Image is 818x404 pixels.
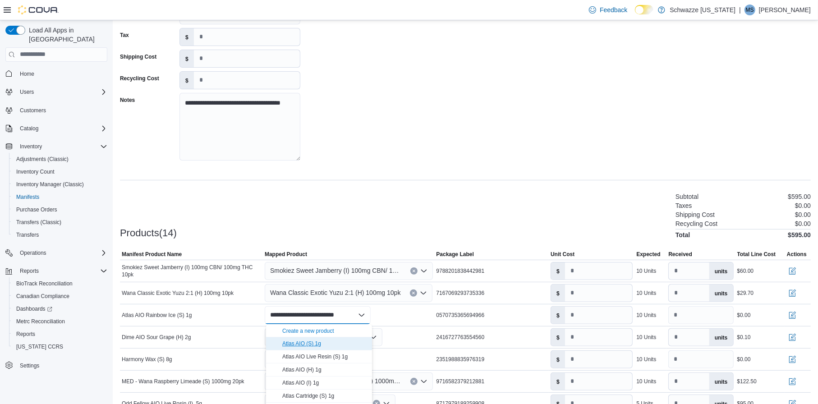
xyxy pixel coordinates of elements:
span: 0570735365694966 [437,312,485,319]
div: $0.00 [737,356,751,363]
span: Manifests [16,193,39,201]
button: Clear input [410,289,417,297]
button: Canadian Compliance [9,290,111,303]
span: Total Line Cost [737,251,776,258]
span: Transfers [13,230,107,240]
a: Metrc Reconciliation [13,316,69,327]
label: $ [180,72,194,89]
img: Cova [18,5,59,14]
span: Atlas Cartridge (S) 1g [282,393,334,399]
span: Expected [636,251,660,258]
span: Transfers (Classic) [16,219,61,226]
label: $ [551,262,565,280]
button: Home [2,67,111,80]
span: 9716582379212881 [437,378,485,385]
a: Dashboards [9,303,111,315]
div: $60.00 [737,267,754,275]
button: Atlas AIO (S) 1g [266,337,372,350]
label: units [709,373,733,390]
h6: Taxes [676,202,692,209]
label: $ [551,329,565,346]
span: Users [20,88,34,96]
span: Inventory Manager (Classic) [16,181,84,188]
button: Inventory Manager (Classic) [9,178,111,191]
h4: Total [676,231,690,239]
span: Atlas AIO (S) 1g [282,340,321,347]
p: $0.00 [795,202,811,209]
h6: Recycling Cost [676,220,717,227]
span: Smokiez Sweet Jamberry (I) 100mg CBN/ 100mg THC 10pk [270,265,401,276]
span: Settings [16,359,107,371]
div: $0.00 [737,312,751,319]
a: Customers [16,105,50,116]
button: Create a new product [282,327,334,335]
label: $ [180,28,194,46]
span: Transfers [16,231,39,239]
nav: Complex example [5,64,107,395]
button: Catalog [16,123,42,134]
button: Open list of options [370,334,377,341]
div: $29.70 [737,289,754,297]
label: $ [180,50,194,67]
span: Transfers (Classic) [13,217,107,228]
span: Reports [13,329,107,340]
a: BioTrack Reconciliation [13,278,76,289]
button: Purchase Orders [9,203,111,216]
button: Customers [2,104,111,117]
span: Ms [746,5,754,15]
span: Atlas AIO (H) 1g [282,367,322,373]
p: $0.00 [795,220,811,227]
span: Harmony Wax (S) 8g [122,356,172,363]
label: $ [551,307,565,324]
span: Washington CCRS [13,341,107,352]
span: Unit Cost [551,251,574,258]
span: Operations [20,249,46,257]
a: Manifests [13,192,43,202]
span: Dark Mode [635,14,635,15]
button: Inventory [2,140,111,153]
span: 2351988835976319 [437,356,485,363]
label: Recycling Cost [120,75,159,82]
a: Feedback [585,1,631,19]
span: Inventory Count [16,168,55,175]
button: Catalog [2,122,111,135]
span: Manifest Product Name [122,251,182,258]
span: Reports [16,331,35,338]
span: Home [16,68,107,79]
button: Open list of options [420,267,427,275]
button: Settings [2,358,111,372]
a: Settings [16,360,43,371]
a: Inventory Manager (Classic) [13,179,87,190]
span: Purchase Orders [16,206,57,213]
h6: Shipping Cost [676,211,715,218]
button: Adjustments (Classic) [9,153,111,165]
button: Atlas AIO (I) 1g [266,376,372,390]
div: 10 Units [636,378,656,385]
span: Metrc Reconciliation [13,316,107,327]
span: Reports [20,267,39,275]
span: Inventory [16,141,107,152]
span: Catalog [20,125,38,132]
span: Atlas AIO (I) 1g [282,380,319,386]
button: Clear input [410,378,418,385]
span: Wana Classic Exotic Yuzu 2:1 (H) 100mg 10pk [270,287,400,298]
button: Clear input [410,267,418,275]
button: Operations [16,248,50,258]
a: Transfers [13,230,42,240]
button: Reports [2,265,111,277]
span: 2416727763554560 [437,334,485,341]
button: Reports [9,328,111,340]
span: Dashboards [16,305,52,312]
span: Dashboards [13,303,107,314]
span: Customers [16,105,107,116]
span: BioTrack Reconciliation [13,278,107,289]
button: Reports [16,266,42,276]
label: units [709,329,733,346]
button: Operations [2,247,111,259]
button: Atlas AIO (H) 1g [266,363,372,376]
span: Received [668,251,692,258]
button: Users [16,87,37,97]
label: $ [551,373,565,390]
button: Users [2,86,111,98]
label: $ [551,285,565,302]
